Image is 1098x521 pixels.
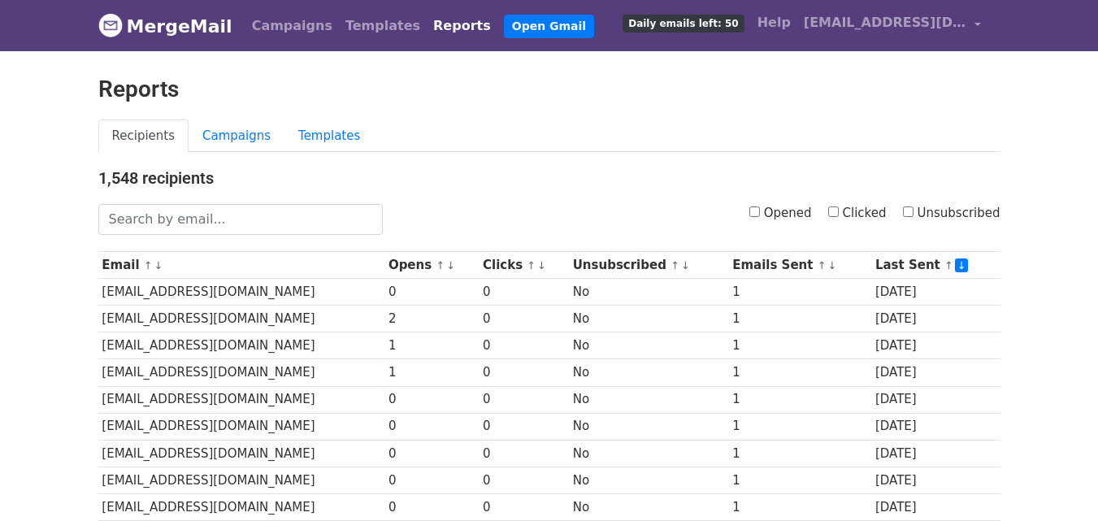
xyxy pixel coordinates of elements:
a: MergeMail [98,9,232,43]
td: 1 [728,493,871,520]
td: [EMAIL_ADDRESS][DOMAIN_NAME] [98,279,385,306]
label: Unsubscribed [903,204,1000,223]
td: 0 [479,467,569,493]
input: Search by email... [98,204,383,235]
a: ↓ [154,259,163,271]
td: 2 [384,306,479,332]
td: No [569,359,728,386]
a: Open Gmail [504,15,594,38]
td: [EMAIL_ADDRESS][DOMAIN_NAME] [98,386,385,413]
td: No [569,332,728,359]
td: [EMAIL_ADDRESS][DOMAIN_NAME] [98,493,385,520]
th: Unsubscribed [569,252,728,279]
td: 0 [479,306,569,332]
td: 0 [384,440,479,467]
h2: Reports [98,76,1000,103]
label: Clicked [828,204,887,223]
td: [DATE] [871,279,1000,306]
label: Opened [749,204,812,223]
a: Templates [339,10,427,42]
a: Help [751,7,797,39]
td: 0 [384,279,479,306]
td: [DATE] [871,493,1000,520]
td: 1 [728,440,871,467]
td: No [569,440,728,467]
a: ↑ [144,259,153,271]
a: ↓ [446,259,455,271]
a: ↑ [436,259,445,271]
span: Daily emails left: 50 [623,15,744,33]
td: [EMAIL_ADDRESS][DOMAIN_NAME] [98,306,385,332]
a: Templates [284,119,374,153]
td: No [569,413,728,440]
th: Emails Sent [728,252,871,279]
td: [DATE] [871,440,1000,467]
input: Clicked [828,206,839,217]
span: [EMAIL_ADDRESS][DOMAIN_NAME] [804,13,966,33]
td: 0 [384,386,479,413]
a: ↓ [537,259,546,271]
td: 0 [479,413,569,440]
a: ↓ [955,258,969,272]
td: 1 [728,279,871,306]
td: 1 [728,467,871,493]
td: 1 [728,332,871,359]
img: MergeMail logo [98,13,123,37]
a: ↓ [681,259,690,271]
td: No [569,493,728,520]
td: [DATE] [871,332,1000,359]
input: Opened [749,206,760,217]
td: [EMAIL_ADDRESS][DOMAIN_NAME] [98,359,385,386]
td: No [569,467,728,493]
td: 1 [728,386,871,413]
td: 1 [384,359,479,386]
a: Recipients [98,119,189,153]
td: [EMAIL_ADDRESS][DOMAIN_NAME] [98,332,385,359]
th: Clicks [479,252,569,279]
td: 0 [479,332,569,359]
td: 0 [384,413,479,440]
td: 1 [728,413,871,440]
td: No [569,386,728,413]
th: Opens [384,252,479,279]
td: 0 [479,359,569,386]
a: ↑ [671,259,679,271]
a: ↓ [827,259,836,271]
td: 0 [479,493,569,520]
td: 1 [384,332,479,359]
a: [EMAIL_ADDRESS][DOMAIN_NAME] [797,7,987,45]
a: Campaigns [189,119,284,153]
td: 0 [479,279,569,306]
a: Daily emails left: 50 [616,7,750,39]
td: [DATE] [871,413,1000,440]
a: Reports [427,10,497,42]
h4: 1,548 recipients [98,168,1000,188]
th: Last Sent [871,252,1000,279]
td: 1 [728,359,871,386]
td: [EMAIL_ADDRESS][DOMAIN_NAME] [98,413,385,440]
input: Unsubscribed [903,206,914,217]
td: 0 [384,467,479,493]
td: [DATE] [871,306,1000,332]
td: No [569,279,728,306]
a: ↑ [818,259,827,271]
td: [DATE] [871,467,1000,493]
td: 0 [479,440,569,467]
th: Email [98,252,385,279]
a: ↑ [944,259,953,271]
td: [EMAIL_ADDRESS][DOMAIN_NAME] [98,440,385,467]
td: [EMAIL_ADDRESS][DOMAIN_NAME] [98,467,385,493]
a: Campaigns [245,10,339,42]
td: 0 [479,386,569,413]
td: No [569,306,728,332]
td: 0 [384,493,479,520]
td: 1 [728,306,871,332]
td: [DATE] [871,386,1000,413]
a: ↑ [527,259,536,271]
td: [DATE] [871,359,1000,386]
